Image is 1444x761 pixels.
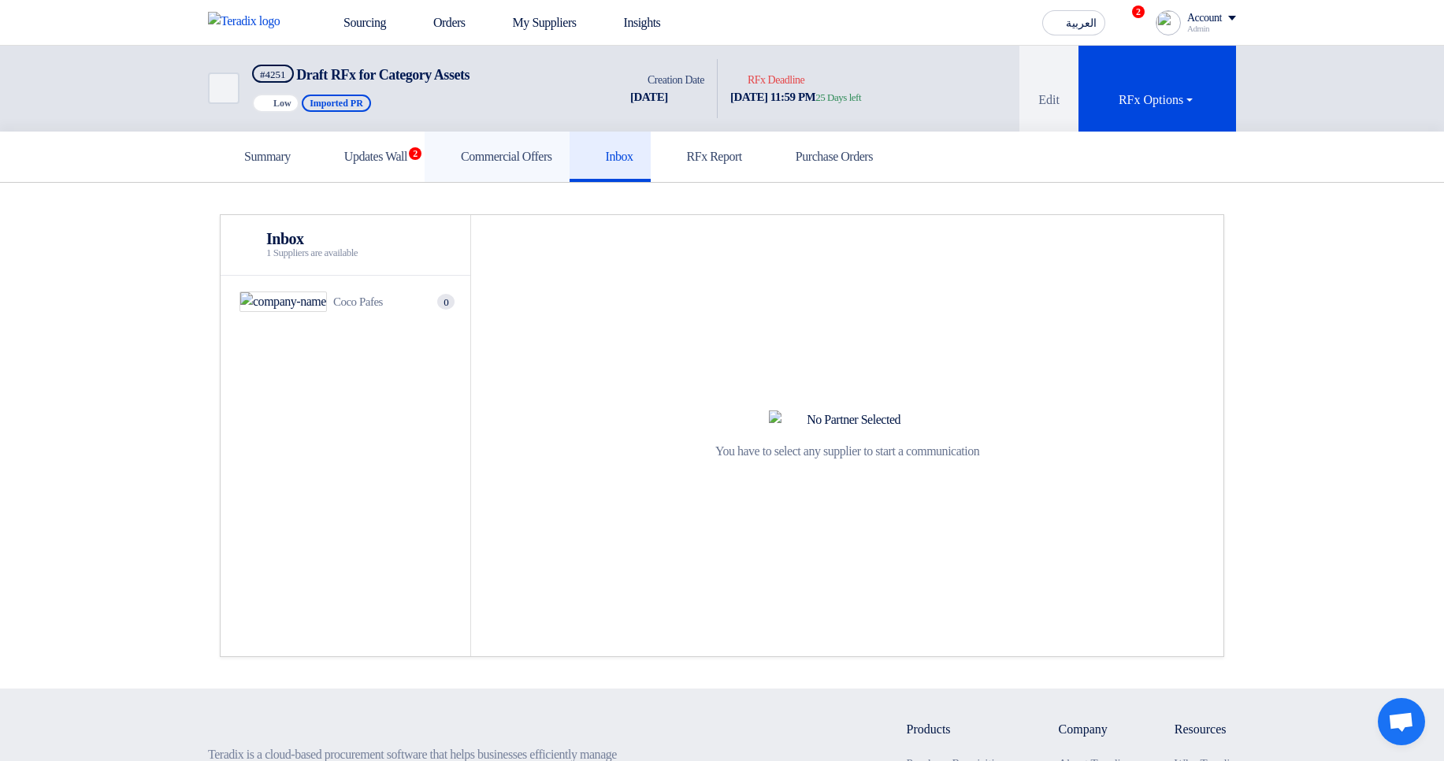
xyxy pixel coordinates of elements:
a: RFx Report [651,132,759,182]
button: العربية [1042,10,1105,35]
h5: RFx Report [668,149,742,165]
h5: Draft RFx for Category Assets [252,65,470,84]
li: Products [907,720,1012,739]
div: #4251 [260,69,286,80]
h5: Summary [225,149,291,165]
h5: Inbox [587,149,633,165]
span: 2 [409,147,421,160]
div: 25 Days left [815,90,861,106]
h5: Updates Wall [325,149,407,165]
a: Sourcing [309,6,399,40]
span: Imported PR [302,95,371,112]
h2: Inbox [266,229,358,248]
span: 1 Suppliers are available [266,245,358,261]
div: Open chat [1378,698,1425,745]
span: 2 [1132,6,1145,18]
a: Commercial Offers [425,132,570,182]
div: Coco Pafes [333,293,383,311]
span: Low [273,98,291,109]
a: My Suppliers [478,6,589,40]
div: Account [1187,12,1222,25]
span: العربية [1066,18,1097,29]
img: No Partner Selected [769,410,926,429]
div: Admin [1187,24,1236,33]
span: 0 [437,294,455,310]
a: Purchase Orders [759,132,890,182]
img: company-name [239,291,327,312]
li: Resources [1175,720,1236,739]
div: [DATE] 11:59 PM [730,88,861,106]
a: Insights [589,6,674,40]
div: You have to select any supplier to start a communication [715,442,979,461]
div: RFx Deadline [730,72,861,88]
a: Updates Wall2 [308,132,425,182]
a: Summary [208,132,308,182]
div: [DATE] [630,88,704,106]
button: RFx Options [1078,46,1236,132]
li: Company [1059,720,1128,739]
div: RFx Options [1119,91,1196,110]
h5: Purchase Orders [777,149,873,165]
img: profile_test.png [1156,10,1181,35]
a: Inbox [570,132,651,182]
h5: Commercial Offers [442,149,552,165]
img: Teradix logo [208,12,290,31]
a: Orders [399,6,478,40]
button: Edit [1019,46,1078,132]
span: Draft RFx for Category Assets [296,67,470,83]
div: Creation Date [630,72,704,88]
